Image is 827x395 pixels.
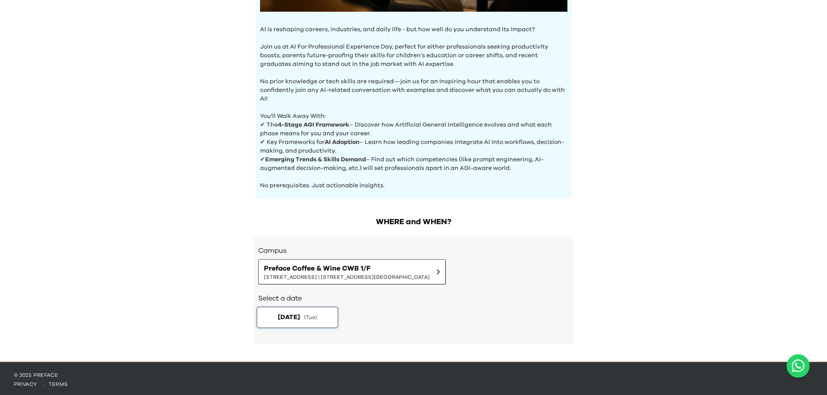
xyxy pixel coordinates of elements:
a: privacy [14,382,37,387]
b: 4-Stage AGI Framework [278,122,349,128]
p: No prior knowledge or tech skills are required—join us for an inspiring hour that enables you to ... [260,69,567,103]
p: ✔ Key Frameworks for – Learn how leading companies integrate AI into workflows, decision-making, ... [260,138,567,155]
b: AI Adoption [325,139,359,145]
p: © 2025 Preface [14,372,813,379]
p: AI is reshaping careers, industries, and daily life - but how well do you understand its impact? [260,25,567,34]
button: Preface Coffee & Wine CWB 1/F[STREET_ADDRESS] | [STREET_ADDRESS][GEOGRAPHIC_DATA] [258,259,446,284]
h3: Campus [258,245,569,256]
button: [DATE](Tue) [256,307,338,328]
p: ✔ The – Discover how Artificial General Intelligence evolves and what each phase means for you an... [260,121,567,138]
button: Open WhatsApp chat [787,354,810,378]
h2: WHERE and WHEN? [254,216,573,228]
span: [STREET_ADDRESS] | [STREET_ADDRESS][GEOGRAPHIC_DATA] [264,274,430,281]
p: Join us at AI For Professional Experience Day, perfect for either professionals seeking productiv... [260,34,567,69]
b: Emerging Trends & Skills Demand [265,157,366,163]
span: · [37,382,49,387]
a: terms [49,382,68,387]
span: Preface Coffee & Wine CWB 1/F [264,263,430,274]
p: ✔ – Find out which competencies (like prompt engineering, AI-augmented decision-making, etc.) wil... [260,155,567,173]
span: ( Tue ) [303,313,316,321]
span: [DATE] [277,313,300,322]
a: Chat with us on WhatsApp [787,354,810,378]
h2: Select a date [258,293,569,304]
p: No prerequisites. Just actionable insights. [260,173,567,190]
p: You'll Walk Away With: [260,103,567,121]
